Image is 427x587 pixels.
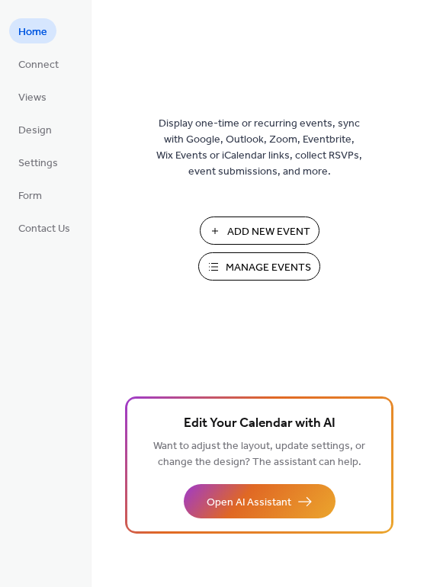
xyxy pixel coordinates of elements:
a: Connect [9,51,68,76]
span: Display one-time or recurring events, sync with Google, Outlook, Zoom, Eventbrite, Wix Events or ... [156,116,362,180]
span: Connect [18,57,59,73]
span: Home [18,24,47,40]
span: Settings [18,156,58,172]
a: Contact Us [9,215,79,240]
span: Contact Us [18,221,70,237]
span: Views [18,90,47,106]
button: Open AI Assistant [184,484,335,518]
a: Home [9,18,56,43]
span: Edit Your Calendar with AI [184,413,335,435]
span: Want to adjust the layout, update settings, or change the design? The assistant can help. [153,436,365,473]
span: Manage Events [226,260,311,276]
button: Manage Events [198,252,320,281]
span: Add New Event [227,224,310,240]
a: Views [9,84,56,109]
span: Form [18,188,42,204]
a: Settings [9,149,67,175]
span: Design [18,123,52,139]
button: Add New Event [200,217,319,245]
span: Open AI Assistant [207,495,291,511]
a: Design [9,117,61,142]
a: Form [9,182,51,207]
